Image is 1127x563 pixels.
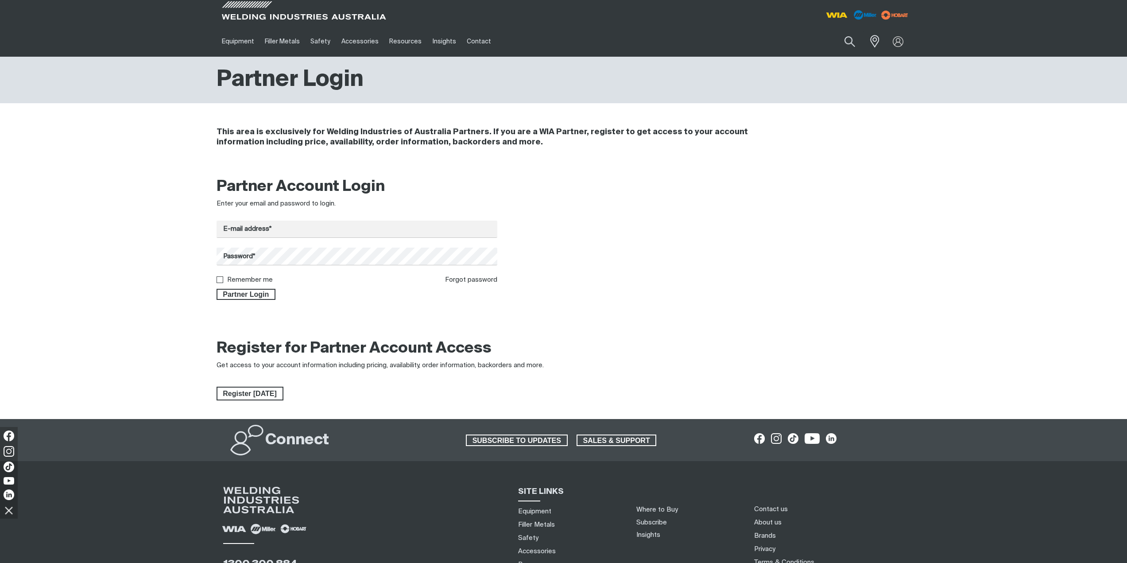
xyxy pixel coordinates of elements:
[217,339,492,358] h2: Register for Partner Account Access
[217,387,283,401] a: Register Today
[518,547,556,556] a: Accessories
[217,289,276,300] button: Partner Login
[4,446,14,457] img: Instagram
[835,31,865,52] button: Search products
[217,362,544,369] span: Get access to your account information including pricing, availability, order information, backor...
[4,431,14,441] img: Facebook
[217,387,283,401] span: Register [DATE]
[823,31,864,52] input: Product name or item number...
[754,505,788,514] a: Contact us
[427,26,461,57] a: Insights
[467,435,567,446] span: SUBSCRIBE TO UPDATES
[1,503,16,518] img: hide socials
[636,519,667,526] a: Subscribe
[217,177,498,197] h2: Partner Account Login
[518,507,551,516] a: Equipment
[305,26,336,57] a: Safety
[4,462,14,472] img: TikTok
[4,477,14,485] img: YouTube
[227,276,273,283] label: Remember me
[754,544,775,554] a: Privacy
[4,489,14,500] img: LinkedIn
[518,488,564,496] span: SITE LINKS
[384,26,427,57] a: Resources
[217,26,737,57] nav: Main
[754,531,776,540] a: Brands
[217,289,275,300] span: Partner Login
[217,199,498,209] div: Enter your email and password to login.
[336,26,384,57] a: Accessories
[577,435,657,446] a: SALES & SUPPORT
[879,8,911,22] img: miller
[217,127,793,148] h4: This area is exclusively for Welding Industries of Australia Partners. If you are a WIA Partner, ...
[265,431,329,450] h2: Connect
[466,435,568,446] a: SUBSCRIBE TO UPDATES
[461,26,496,57] a: Contact
[518,520,555,529] a: Filler Metals
[518,533,538,543] a: Safety
[445,276,497,283] a: Forgot password
[636,532,660,538] a: Insights
[217,26,259,57] a: Equipment
[217,66,364,94] h1: Partner Login
[577,435,656,446] span: SALES & SUPPORT
[636,506,678,513] a: Where to Buy
[754,518,782,527] a: About us
[259,26,305,57] a: Filler Metals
